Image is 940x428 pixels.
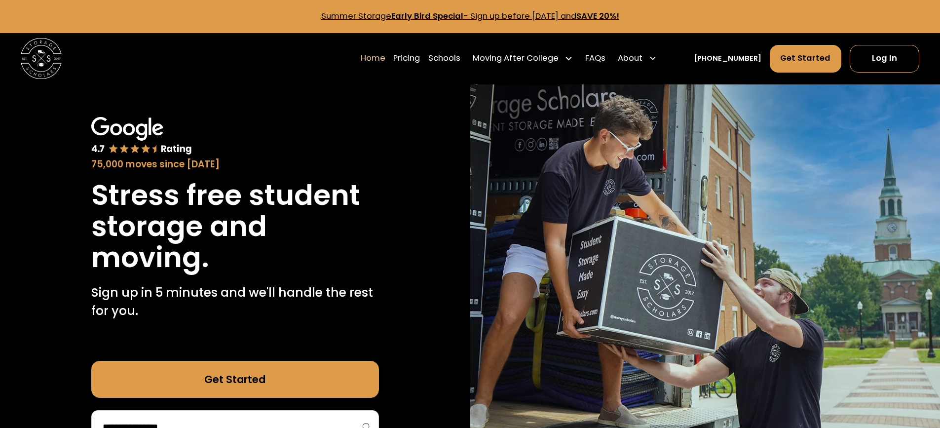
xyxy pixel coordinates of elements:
a: Schools [428,44,460,73]
a: Get Started [91,361,379,398]
strong: SAVE 20%! [576,10,619,22]
p: Sign up in 5 minutes and we'll handle the rest for you. [91,283,379,320]
a: Summer StorageEarly Bird Special- Sign up before [DATE] andSAVE 20%! [321,10,619,22]
a: home [21,38,62,79]
strong: Early Bird Special [391,10,463,22]
a: Log In [850,45,919,73]
a: Home [361,44,385,73]
div: About [618,52,642,65]
div: Moving After College [469,44,577,73]
div: About [614,44,661,73]
h1: Stress free student storage and moving. [91,180,379,273]
img: Google 4.7 star rating [91,117,192,156]
img: Storage Scholars main logo [21,38,62,79]
div: Moving After College [473,52,559,65]
a: Pricing [393,44,420,73]
div: 75,000 moves since [DATE] [91,157,379,171]
a: [PHONE_NUMBER] [694,53,761,64]
a: Get Started [770,45,842,73]
a: FAQs [585,44,605,73]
